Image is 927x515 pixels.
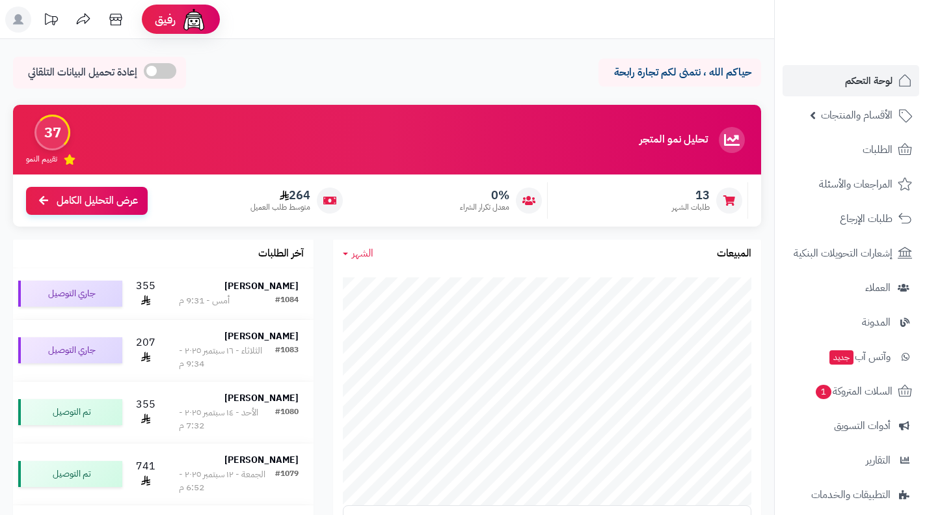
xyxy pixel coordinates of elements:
td: 207 [128,320,164,381]
div: #1080 [275,406,299,432]
a: المدونة [783,307,919,338]
h3: تحليل نمو المتجر [639,134,708,146]
span: المدونة [862,313,891,331]
span: طلبات الشهر [672,202,710,213]
span: التقارير [866,451,891,469]
span: الأقسام والمنتجات [821,106,893,124]
span: أدوات التسويق [834,417,891,435]
div: أمس - 9:31 م [179,294,230,307]
a: الطلبات [783,134,919,165]
div: جاري التوصيل [18,337,122,363]
strong: [PERSON_NAME] [224,453,299,467]
span: وآتس آب [828,348,891,366]
strong: [PERSON_NAME] [224,391,299,405]
div: الأحد - ١٤ سبتمبر ٢٠٢٥ - 7:32 م [179,406,275,432]
span: متوسط طلب العميل [250,202,310,213]
span: جديد [829,350,853,365]
a: أدوات التسويق [783,410,919,441]
td: 355 [128,382,164,443]
span: معدل تكرار الشراء [460,202,509,213]
span: لوحة التحكم [845,72,893,90]
span: عرض التحليل الكامل [57,193,138,208]
span: إشعارات التحويلات البنكية [794,244,893,262]
div: الثلاثاء - ١٦ سبتمبر ٢٠٢٥ - 9:34 م [179,344,275,370]
span: 264 [250,188,310,202]
img: ai-face.png [181,7,207,33]
div: #1083 [275,344,299,370]
a: طلبات الإرجاع [783,203,919,234]
td: 741 [128,443,164,505]
span: التطبيقات والخدمات [811,486,891,504]
span: طلبات الإرجاع [840,210,893,228]
a: التقارير [783,445,919,476]
span: الشهر [352,245,373,261]
strong: [PERSON_NAME] [224,329,299,343]
h3: آخر الطلبات [258,248,304,260]
div: الجمعة - ١٢ سبتمبر ٢٠٢٥ - 6:52 م [179,468,275,494]
a: المراجعات والأسئلة [783,169,919,200]
div: تم التوصيل [18,399,122,425]
span: المراجعات والأسئلة [819,175,893,193]
div: تم التوصيل [18,461,122,487]
p: حياكم الله ، نتمنى لكم تجارة رابحة [608,65,751,80]
div: #1084 [275,294,299,307]
a: وآتس آبجديد [783,341,919,372]
div: جاري التوصيل [18,281,122,307]
span: 1 [816,385,831,399]
span: رفيق [155,12,176,27]
div: #1079 [275,468,299,494]
a: إشعارات التحويلات البنكية [783,238,919,269]
a: التطبيقات والخدمات [783,479,919,510]
a: عرض التحليل الكامل [26,187,148,215]
a: العملاء [783,272,919,303]
a: السلات المتروكة1 [783,376,919,407]
span: 13 [672,188,710,202]
span: إعادة تحميل البيانات التلقائي [28,65,137,80]
td: 355 [128,268,164,319]
span: العملاء [865,279,891,297]
a: لوحة التحكم [783,65,919,96]
a: الشهر [343,246,373,261]
span: السلات المتروكة [814,382,893,400]
span: تقييم النمو [26,154,57,165]
h3: المبيعات [717,248,751,260]
a: تحديثات المنصة [34,7,67,36]
strong: [PERSON_NAME] [224,279,299,293]
span: الطلبات [863,141,893,159]
span: 0% [460,188,509,202]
